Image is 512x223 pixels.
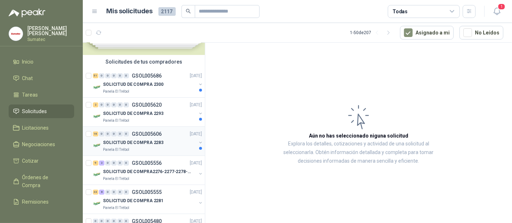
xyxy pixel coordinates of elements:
[93,170,102,179] img: Company Logo
[22,91,38,99] span: Tareas
[117,190,123,195] div: 0
[103,198,163,204] p: SOLICITUD DE COMPRA 2281
[400,26,454,40] button: Asignado a mi
[123,161,129,166] div: 0
[93,101,203,124] a: 2 0 0 0 0 0 GSOL005620[DATE] Company LogoSOLICITUD DE COMPRA 2293Panela El Trébol
[105,161,111,166] div: 0
[103,168,193,175] p: SOLICITUD DE COMPRA2276-2277-2278-2284-2285-
[9,171,74,192] a: Órdenes de Compra
[9,55,74,69] a: Inicio
[93,112,102,121] img: Company Logo
[93,188,203,211] a: 33 8 0 0 0 0 GSOL005555[DATE] Company LogoSOLICITUD DE COMPRA 2281Panela El Trébol
[158,7,176,16] span: 2117
[111,73,117,78] div: 0
[103,147,129,153] p: Panela El Trébol
[350,27,394,38] div: 1 - 50 de 207
[277,140,440,166] p: Explora los detalles, cotizaciones y actividad de una solicitud al seleccionarla. Obtén informaci...
[99,73,104,78] div: 0
[498,3,506,10] span: 1
[22,74,33,82] span: Chat
[93,190,98,195] div: 33
[9,104,74,118] a: Solicitudes
[99,161,104,166] div: 2
[9,88,74,102] a: Tareas
[132,102,162,107] p: GSOL005620
[93,199,102,208] img: Company Logo
[132,73,162,78] p: GSOL005686
[107,6,153,17] h1: Mis solicitudes
[103,205,129,211] p: Panela El Trébol
[117,161,123,166] div: 0
[22,140,55,148] span: Negociaciones
[309,132,408,140] h3: Aún no has seleccionado niguna solicitud
[111,102,117,107] div: 0
[103,176,129,182] p: Panela El Trébol
[9,27,23,41] img: Company Logo
[190,102,202,108] p: [DATE]
[132,190,162,195] p: GSOL005555
[105,131,111,136] div: 0
[459,26,503,40] button: No Leídos
[123,190,129,195] div: 0
[93,141,102,150] img: Company Logo
[93,73,98,78] div: 51
[105,73,111,78] div: 0
[27,26,74,36] p: [PERSON_NAME] [PERSON_NAME]
[117,73,123,78] div: 0
[27,37,74,42] p: Sumatec
[103,89,129,94] p: Panela El Trébol
[190,73,202,79] p: [DATE]
[105,190,111,195] div: 0
[99,131,104,136] div: 0
[103,139,163,146] p: SOLICITUD DE COMPRA 2283
[190,160,202,167] p: [DATE]
[22,173,67,189] span: Órdenes de Compra
[105,102,111,107] div: 0
[111,161,117,166] div: 0
[103,118,129,124] p: Panela El Trébol
[490,5,503,18] button: 1
[9,154,74,168] a: Cotizar
[132,161,162,166] p: GSOL005556
[93,83,102,92] img: Company Logo
[93,159,203,182] a: 9 2 0 0 0 0 GSOL005556[DATE] Company LogoSOLICITUD DE COMPRA2276-2277-2278-2284-2285-Panela El Tr...
[103,110,163,117] p: SOLICITUD DE COMPRA 2293
[190,189,202,196] p: [DATE]
[186,9,191,14] span: search
[132,131,162,136] p: GSOL005606
[123,131,129,136] div: 0
[83,55,205,69] div: Solicitudes de tus compradores
[93,102,98,107] div: 2
[93,71,203,94] a: 51 0 0 0 0 0 GSOL005686[DATE] Company LogoSOLICITUD DE COMPRA 2300Panela El Trébol
[9,195,74,209] a: Remisiones
[103,81,163,88] p: SOLICITUD DE COMPRA 2300
[22,124,49,132] span: Licitaciones
[22,58,34,66] span: Inicio
[111,131,117,136] div: 0
[123,102,129,107] div: 0
[9,121,74,135] a: Licitaciones
[99,102,104,107] div: 0
[93,130,203,153] a: 16 0 0 0 0 0 GSOL005606[DATE] Company LogoSOLICITUD DE COMPRA 2283Panela El Trébol
[190,131,202,138] p: [DATE]
[117,131,123,136] div: 0
[9,71,74,85] a: Chat
[9,9,45,17] img: Logo peakr
[99,190,104,195] div: 8
[9,138,74,151] a: Negociaciones
[22,198,49,206] span: Remisiones
[22,157,39,165] span: Cotizar
[123,73,129,78] div: 0
[93,131,98,136] div: 16
[111,190,117,195] div: 0
[392,8,408,15] div: Todas
[93,161,98,166] div: 9
[22,107,47,115] span: Solicitudes
[117,102,123,107] div: 0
